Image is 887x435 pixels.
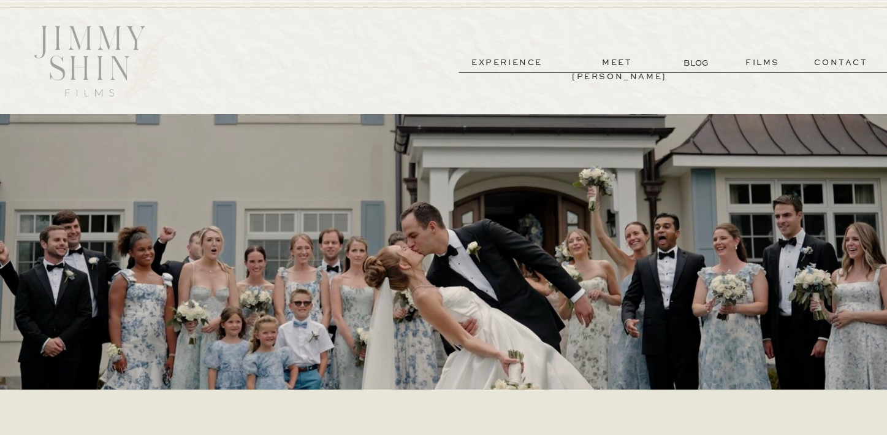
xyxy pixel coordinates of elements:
a: contact [797,56,885,70]
a: BLOG [683,56,711,69]
a: films [733,56,793,70]
a: meet [PERSON_NAME] [572,56,663,70]
a: experience [462,56,552,70]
